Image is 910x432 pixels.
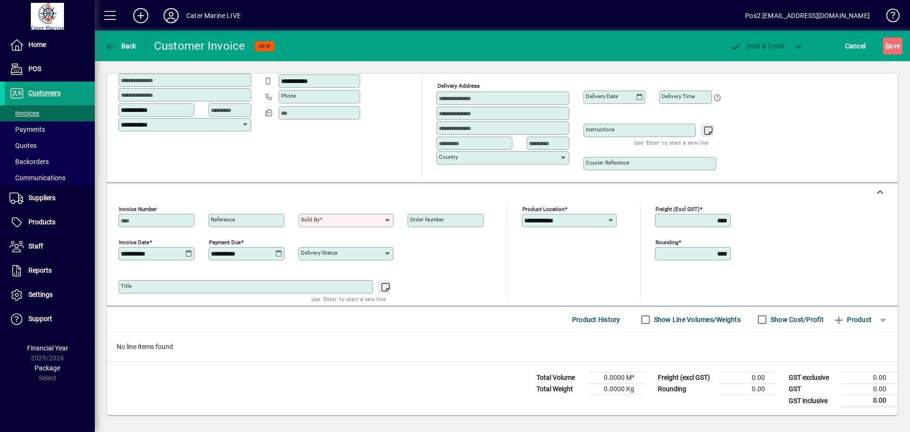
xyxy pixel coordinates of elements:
mat-hint: Use 'Enter' to start a new line [311,294,386,304]
span: Financial Year [27,344,68,352]
td: Freight (excl GST) [653,372,719,384]
app-page-header-button: Back [95,37,147,55]
mat-label: Freight (excl GST) [655,206,700,212]
span: Suppliers [28,194,55,202]
a: POS [5,57,95,81]
span: NEW [259,43,271,49]
div: Pos2 [EMAIL_ADDRESS][DOMAIN_NAME] [745,8,870,23]
a: Home [5,33,95,57]
td: 0.00 [719,372,776,384]
span: S [885,42,889,50]
mat-label: Courier Reference [586,159,629,166]
a: Products [5,211,95,234]
a: Suppliers [5,186,95,210]
span: Settings [28,291,53,298]
button: Post & Email [725,37,790,55]
td: GST [784,384,841,395]
td: GST exclusive [784,372,841,384]
span: Products [28,218,55,226]
td: 0.00 [841,395,898,407]
span: ave [885,38,900,54]
a: Support [5,307,95,331]
span: Back [105,42,136,50]
a: Knowledge Base [879,2,898,33]
button: Cancel [843,37,868,55]
button: Profile [156,7,186,24]
td: 0.00 [841,384,898,395]
span: Product History [572,312,620,327]
mat-label: Rounding [655,239,678,246]
td: 0.0000 M³ [589,372,646,384]
span: POS [28,65,41,73]
a: Invoices [5,105,95,121]
mat-label: Title [121,283,132,289]
mat-label: Phone [281,92,296,99]
mat-label: Delivery time [662,93,695,100]
mat-label: Sold by [301,216,319,223]
mat-label: Product location [522,206,564,212]
span: Product [833,312,872,327]
td: 0.0000 Kg [589,384,646,395]
mat-label: Reference [211,216,235,223]
label: Show Cost/Profit [769,315,824,324]
span: Payments [9,126,45,133]
a: Reports [5,259,95,283]
td: GST inclusive [784,395,841,407]
span: Reports [28,267,52,274]
mat-label: Country [439,154,458,160]
div: Customer Invoice [154,38,246,54]
mat-label: Payment due [209,239,241,246]
button: Back [102,37,139,55]
span: Communications [9,174,65,182]
mat-label: Invoice date [119,239,149,246]
button: Product [828,311,876,328]
td: 0.00 [841,372,898,384]
span: ost & Email [730,42,785,50]
a: Quotes [5,138,95,154]
a: Communications [5,170,95,186]
td: Rounding [653,384,719,395]
label: Show Line Volumes/Weights [652,315,741,324]
div: No line items found [107,332,898,361]
a: Backorders [5,154,95,170]
mat-label: Delivery date [586,93,618,100]
span: Quotes [9,142,36,149]
span: Staff [28,242,43,250]
td: 0.00 [719,384,776,395]
a: Staff [5,235,95,258]
a: Settings [5,283,95,307]
mat-hint: Use 'Enter' to start a new line [634,137,709,148]
span: Package [35,364,60,372]
span: Invoices [9,110,39,117]
button: Product History [568,311,624,328]
mat-label: Instructions [586,126,615,133]
div: Cater Marine LIVE [186,8,241,23]
span: Home [28,41,46,48]
td: Total Weight [532,384,589,395]
mat-label: Delivery status [301,249,337,256]
span: Backorders [9,158,49,165]
td: Total Volume [532,372,589,384]
span: Support [28,315,52,322]
span: Cancel [845,38,866,54]
button: Save [883,37,902,55]
mat-label: Invoice number [119,206,157,212]
button: Add [126,7,156,24]
mat-label: Order number [410,216,444,223]
span: Customers [28,89,61,97]
a: Payments [5,121,95,138]
span: P [746,42,751,50]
